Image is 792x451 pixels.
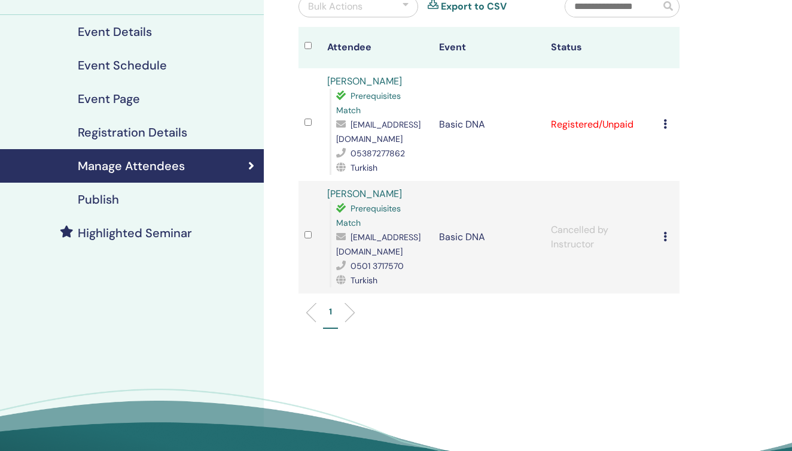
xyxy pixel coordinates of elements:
[78,58,167,72] h4: Event Schedule
[78,192,119,207] h4: Publish
[329,305,332,318] p: 1
[433,181,545,293] td: Basic DNA
[78,125,187,140] h4: Registration Details
[433,68,545,181] td: Basic DNA
[78,226,192,240] h4: Highlighted Seminar
[336,232,421,257] span: [EMAIL_ADDRESS][DOMAIN_NAME]
[351,275,377,286] span: Turkish
[327,75,402,87] a: [PERSON_NAME]
[433,27,545,68] th: Event
[321,27,433,68] th: Attendee
[336,119,421,144] span: [EMAIL_ADDRESS][DOMAIN_NAME]
[327,187,402,200] a: [PERSON_NAME]
[336,90,401,116] span: Prerequisites Match
[351,261,404,271] span: 0501 3717570
[78,25,152,39] h4: Event Details
[351,162,377,173] span: Turkish
[78,159,185,173] h4: Manage Attendees
[78,92,140,106] h4: Event Page
[545,27,657,68] th: Status
[351,148,405,159] span: 05387277862
[336,203,401,228] span: Prerequisites Match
